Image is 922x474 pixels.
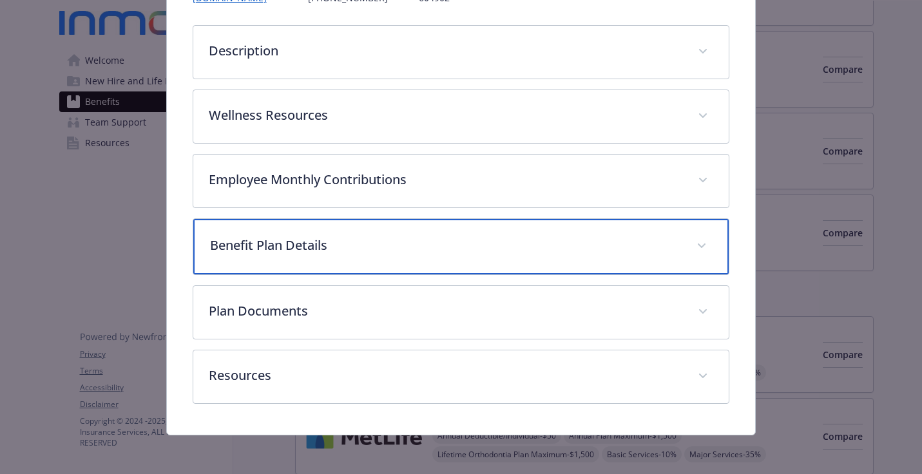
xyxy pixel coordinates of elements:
div: Plan Documents [193,286,729,339]
div: Employee Monthly Contributions [193,155,729,207]
p: Wellness Resources [209,106,683,125]
p: Description [209,41,683,61]
div: Wellness Resources [193,90,729,143]
p: Plan Documents [209,301,683,321]
div: Description [193,26,729,79]
p: Employee Monthly Contributions [209,170,683,189]
div: Benefit Plan Details [193,219,729,274]
p: Resources [209,366,683,385]
p: Benefit Plan Details [210,236,682,255]
div: Resources [193,350,729,403]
